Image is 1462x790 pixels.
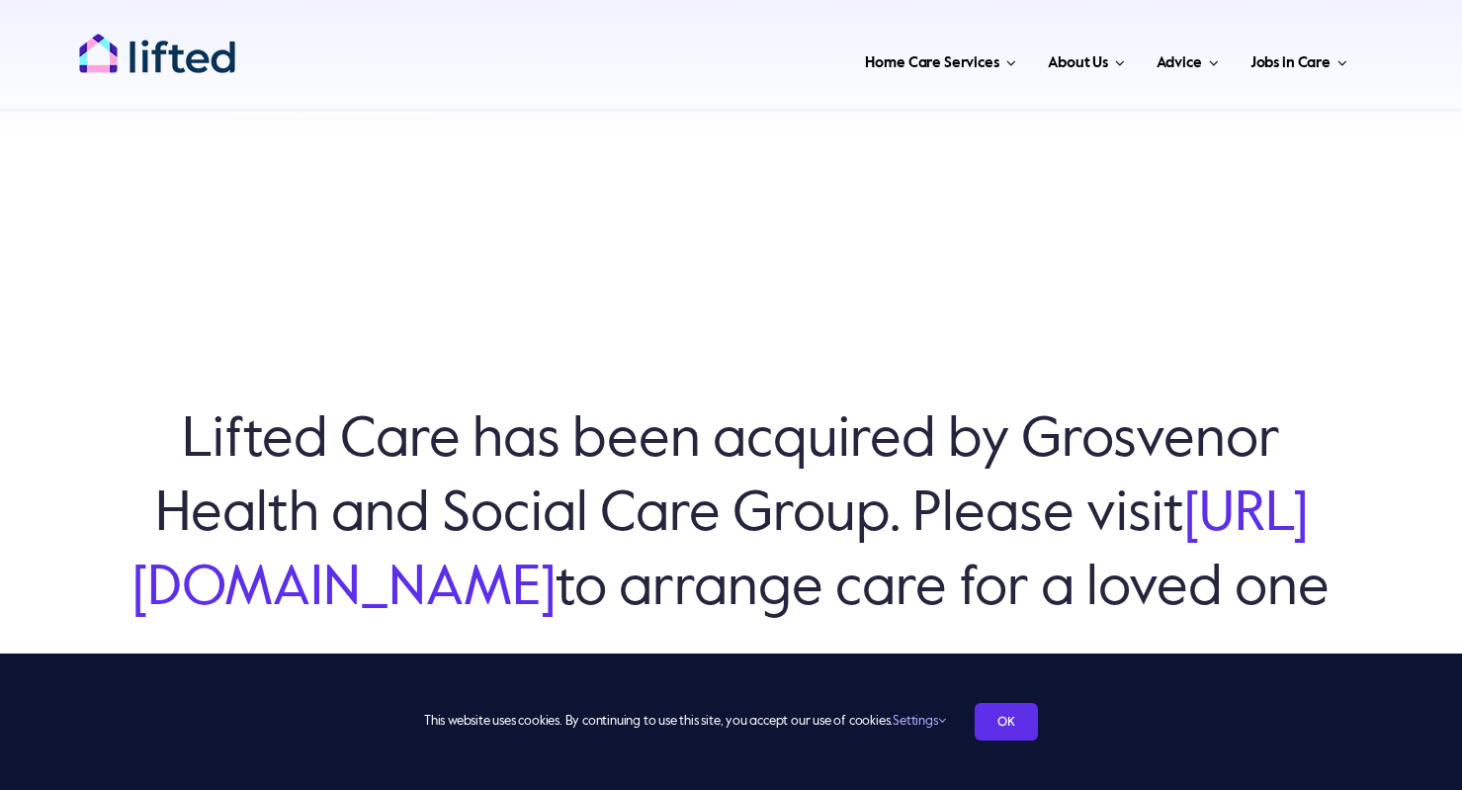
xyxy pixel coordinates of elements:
[1250,47,1331,79] span: Jobs in Care
[1048,47,1108,79] span: About Us
[865,47,998,79] span: Home Care Services
[424,706,945,738] span: This website uses cookies. By continuing to use this site, you accept our use of cookies.
[78,33,236,52] a: lifted-logo
[975,703,1038,741] a: OK
[99,404,1363,627] h6: Lifted Care has been acquired by Grosvenor Health and Social Care Group. Please visit to arrange ...
[893,715,945,728] a: Settings
[1042,30,1131,89] a: About Us
[1245,30,1354,89] a: Jobs in Care
[301,30,1354,89] nav: Main Menu
[1151,30,1224,89] a: Advice
[1157,47,1201,79] span: Advice
[859,30,1022,89] a: Home Care Services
